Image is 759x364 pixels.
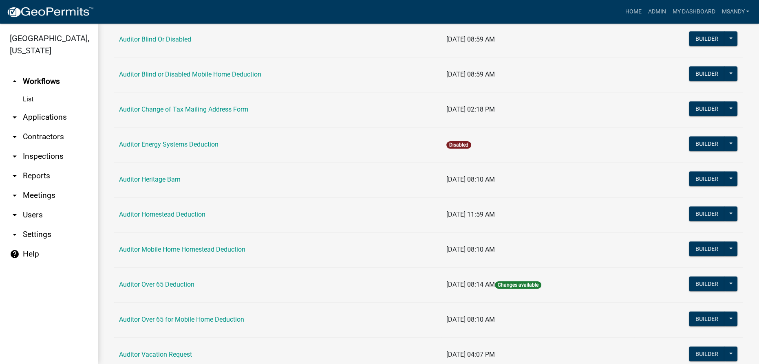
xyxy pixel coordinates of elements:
i: arrow_drop_down [10,112,20,122]
button: Builder [689,346,725,361]
span: Disabled [446,141,471,149]
i: arrow_drop_down [10,132,20,142]
span: [DATE] 08:59 AM [446,70,495,78]
span: [DATE] 08:10 AM [446,175,495,183]
a: Home [622,4,644,20]
button: Builder [689,136,725,151]
span: Changes available [495,281,541,289]
a: Auditor Vacation Request [119,351,192,358]
span: [DATE] 02:18 PM [446,105,495,113]
i: help [10,249,20,259]
span: [DATE] 08:10 AM [446,316,495,323]
button: Builder [689,206,725,221]
span: [DATE] 08:10 AM [446,246,495,253]
i: arrow_drop_down [10,191,20,200]
a: Admin [644,4,669,20]
a: Auditor Heritage Barn [119,175,181,183]
button: Builder [689,276,725,291]
a: Auditor Change of Tax Mailing Address Form [119,105,248,113]
a: msandy [718,4,752,20]
i: arrow_drop_down [10,210,20,220]
i: arrow_drop_down [10,230,20,239]
button: Builder [689,171,725,186]
a: My Dashboard [669,4,718,20]
button: Builder [689,31,725,46]
a: Auditor Homestead Deduction [119,211,205,218]
button: Builder [689,241,725,256]
a: Auditor Blind or Disabled Mobile Home Deduction [119,70,261,78]
a: Auditor Energy Systems Deduction [119,140,218,148]
button: Builder [689,66,725,81]
a: Auditor Blind Or Disabled [119,35,191,43]
span: [DATE] 08:14 AM [446,281,495,288]
a: Auditor Mobile Home Homestead Deduction [119,246,245,253]
span: [DATE] 08:59 AM [446,35,495,43]
i: arrow_drop_down [10,151,20,161]
a: Auditor Over 65 for Mobile Home Deduction [119,316,244,323]
button: Builder [689,311,725,326]
span: [DATE] 11:59 AM [446,211,495,218]
i: arrow_drop_down [10,171,20,181]
i: arrow_drop_up [10,77,20,86]
span: [DATE] 04:07 PM [446,351,495,358]
button: Builder [689,101,725,116]
a: Auditor Over 65 Deduction [119,281,194,288]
